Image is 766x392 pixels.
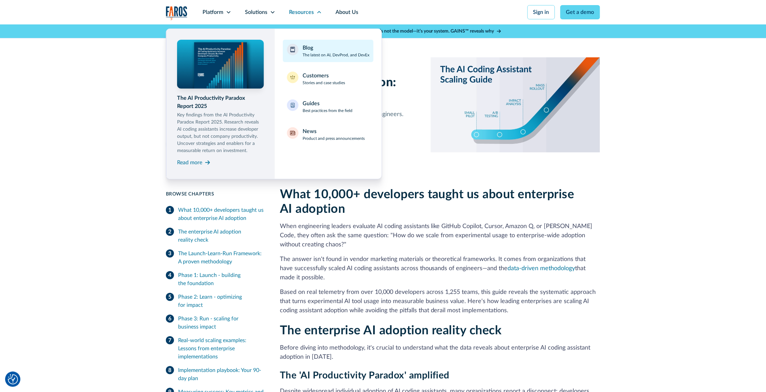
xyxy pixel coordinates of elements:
[178,228,264,244] div: The enterprise AI adoption reality check
[303,52,369,58] p: The latest on AI, DevProd, and DevEx
[166,363,264,385] a: Implementation playbook: Your 90-day plan
[560,5,600,19] a: Get a demo
[178,206,264,222] div: What 10,000+ developers taught us about enterprise AI adoption
[289,8,314,16] div: Resources
[8,374,18,385] img: Revisit consent button
[508,265,575,272] a: data-driven methodology
[166,312,264,334] a: Phase 3: Run - scaling for business impact
[283,123,374,146] a: NewsProduct and press announcements
[280,187,600,217] h2: What 10,000+ developers taught us about enterprise AI adoption
[177,40,264,168] a: The AI Productivity Paradox Report 2025Key findings from the AI Productivity Paradox Report 2025....
[166,247,264,268] a: The Launch-Learn-Run Framework: A proven methodology
[166,290,264,312] a: Phase 2: Learn - optimizing for impact
[166,334,264,363] a: Real-world scaling examples: Lessons from enterprise implementations
[177,94,264,110] div: The AI Productivity Paradox Report 2025
[166,6,188,20] img: Logo of the analytics and reporting company Faros.
[280,222,600,249] p: When engineering leaders evaluate AI coding assistants like GitHub Copilot, Cursor, Amazon Q, or ...
[8,374,18,385] button: Cookie Settings
[166,191,264,198] div: Browse Chapters
[528,5,555,19] a: Sign in
[166,203,264,225] a: What 10,000+ developers taught us about enterprise AI adoption
[280,288,600,315] p: Based on real telemetry from over 10,000 developers across 1,255 teams, this guide reveals the sy...
[280,371,450,380] strong: The 'AI Productivity Paradox' amplified
[178,336,264,361] div: Real-world scaling examples: Lessons from enterprise implementations
[178,366,264,382] div: Implementation playbook: Your 90-day plan
[283,40,374,62] a: BlogThe latest on AI, DevProd, and DevEx
[303,127,317,135] div: News
[303,99,320,108] div: Guides
[303,80,345,86] p: Stories and case studies
[203,8,223,16] div: Platform
[283,95,374,118] a: GuidesBest practices from the field
[303,108,352,114] p: Best practices from the field
[280,343,600,362] p: Before diving into methodology, it's crucial to understand what the data reveals about enterprise...
[303,44,313,52] div: Blog
[283,68,374,90] a: CustomersStories and case studies
[245,8,267,16] div: Solutions
[177,158,202,167] div: Read more
[280,324,502,337] strong: The enterprise AI adoption reality check
[178,293,264,309] div: Phase 2: Learn - optimizing for impact
[303,72,329,80] div: Customers
[166,268,264,290] a: Phase 1: Launch - building the foundation
[166,24,600,179] nav: Resources
[178,315,264,331] div: Phase 3: Run - scaling for business impact
[166,6,188,20] a: home
[177,112,264,154] p: Key findings from the AI Productivity Paradox Report 2025. Research reveals AI coding assistants ...
[178,249,264,266] div: The Launch-Learn-Run Framework: A proven methodology
[166,225,264,247] a: The enterprise AI adoption reality check
[280,255,600,282] p: The answer isn't found in vendor marketing materials or theoretical frameworks. It comes from org...
[178,271,264,287] div: Phase 1: Launch - building the foundation
[303,135,365,142] p: Product and press announcements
